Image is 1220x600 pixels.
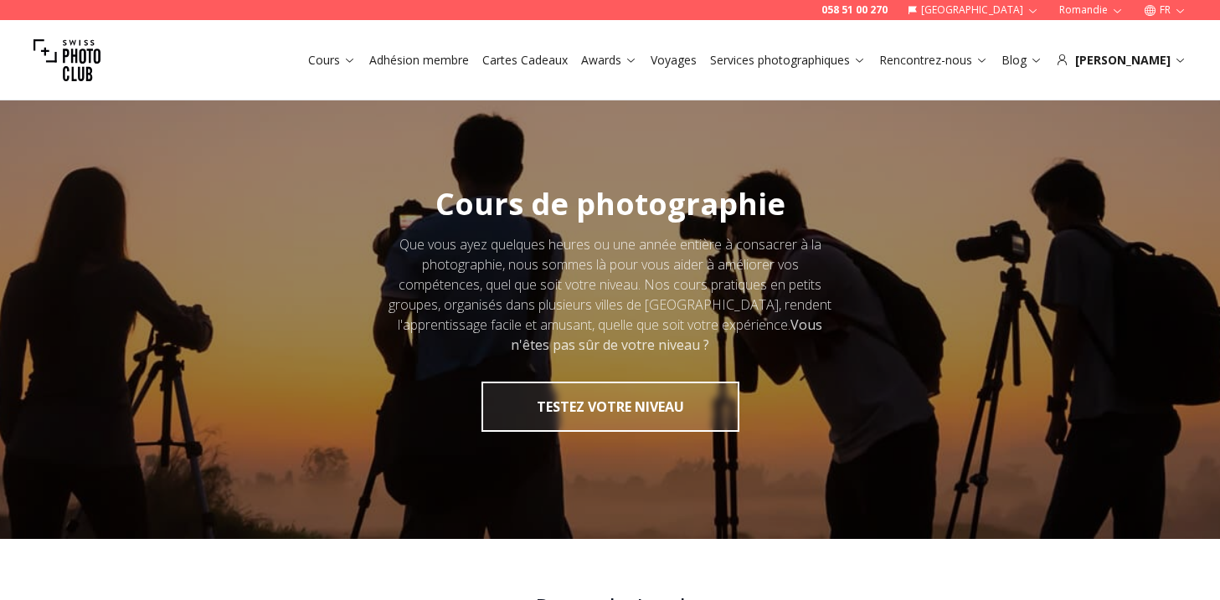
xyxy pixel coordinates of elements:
[301,49,363,72] button: Cours
[644,49,703,72] button: Voyages
[369,52,469,69] a: Adhésion membre
[703,49,873,72] button: Services photographiques
[481,382,739,432] button: TESTEZ VOTRE NIVEAU
[482,52,568,69] a: Cartes Cadeaux
[710,52,866,69] a: Services photographiques
[308,52,356,69] a: Cours
[821,3,888,17] a: 058 51 00 270
[383,234,838,355] div: Que vous ayez quelques heures ou une année entière à consacrer à la photographie, nous sommes là ...
[1056,52,1187,69] div: [PERSON_NAME]
[574,49,644,72] button: Awards
[363,49,476,72] button: Adhésion membre
[1001,52,1042,69] a: Blog
[651,52,697,69] a: Voyages
[581,52,637,69] a: Awards
[476,49,574,72] button: Cartes Cadeaux
[33,27,100,94] img: Swiss photo club
[435,183,785,224] span: Cours de photographie
[995,49,1049,72] button: Blog
[873,49,995,72] button: Rencontrez-nous
[879,52,988,69] a: Rencontrez-nous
